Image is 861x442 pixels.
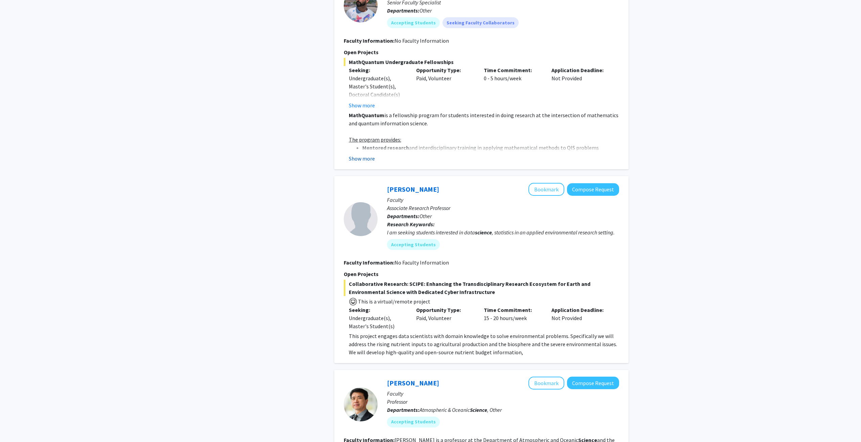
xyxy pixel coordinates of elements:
[387,379,439,387] a: [PERSON_NAME]
[387,239,440,250] mat-chip: Accepting Students
[362,144,619,152] li: and interdisciplinary training in applying mathematical methods to QIS problems
[349,66,406,74] p: Seeking:
[344,270,619,278] p: Open Projects
[479,306,546,330] div: 15 - 20 hours/week
[387,390,619,398] p: Faculty
[420,406,502,413] span: Atmospheric & Oceanic , Other
[475,229,492,236] b: science
[387,185,439,193] a: [PERSON_NAME]
[546,306,614,330] div: Not Provided
[349,306,406,314] p: Seeking:
[387,17,440,28] mat-chip: Accepting Students
[344,58,619,66] span: MathQuantum Undergraduate Fellowships
[567,183,619,196] button: Compose Request to Dong Liang
[479,66,546,109] div: 0 - 5 hours/week
[411,66,479,109] div: Paid, Volunteer
[443,17,519,28] mat-chip: Seeking Faculty Collaborators
[362,144,409,151] strong: Mentored research
[551,66,609,74] p: Application Deadline:
[344,280,619,296] span: Collaborative Research: SCIPE: Enhancing the Transdisciplinary Research Ecosystem for Earth and E...
[416,306,474,314] p: Opportunity Type:
[470,406,487,413] b: Science
[551,306,609,314] p: Application Deadline:
[411,306,479,330] div: Paid, Volunteer
[420,213,432,219] span: Other
[357,298,430,305] span: This is a virtual/remote project
[349,154,375,163] button: Show more
[484,66,541,74] p: Time Commitment:
[387,204,619,212] p: Associate Research Professor
[528,377,564,390] button: Add Ning Zeng to Bookmarks
[349,111,619,127] p: is a fellowship program for students interested in doing research at the intersection of mathemat...
[387,398,619,406] p: Professor
[349,332,619,356] p: This project engages data scientists with domain knowledge to solve environmental problems. Speci...
[349,136,401,143] u: The program provides:
[416,66,474,74] p: Opportunity Type:
[349,314,406,330] div: Undergraduate(s), Master's Student(s)
[349,112,384,119] strong: MathQuantum
[394,37,449,44] span: No Faculty Information
[387,213,420,219] b: Departments:
[349,101,375,109] button: Show more
[387,228,619,236] div: I am seeking students interested in data , statistics in an applied environmental research setting.
[546,66,614,109] div: Not Provided
[528,183,564,196] button: Add Dong Liang to Bookmarks
[344,259,394,266] b: Faculty Information:
[420,7,432,14] span: Other
[344,48,619,56] p: Open Projects
[387,7,420,14] b: Departments:
[394,259,449,266] span: No Faculty Information
[387,406,420,413] b: Departments:
[349,74,406,139] div: Undergraduate(s), Master's Student(s), Doctoral Candidate(s) (PhD, MD, DMD, PharmD, etc.), Postdo...
[344,37,394,44] b: Faculty Information:
[484,306,541,314] p: Time Commitment:
[387,196,619,204] p: Faculty
[5,412,29,437] iframe: Chat
[387,417,440,427] mat-chip: Accepting Students
[567,377,619,389] button: Compose Request to Ning Zeng
[387,221,435,228] b: Research Keywords:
